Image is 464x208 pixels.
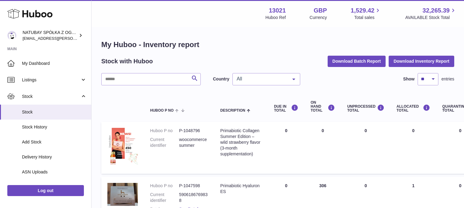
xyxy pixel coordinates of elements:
td: 0 [268,122,304,174]
span: AVAILABLE Stock Total [405,15,457,20]
dd: P-1048796 [179,128,208,134]
button: Download Batch Report [328,56,386,67]
div: ON HAND Total [311,101,335,113]
span: Total sales [354,15,381,20]
span: Add Stock [22,139,87,145]
div: UNPROCESSED Total [347,104,384,113]
img: kacper.antkowski@natubay.pl [7,31,16,40]
div: ALLOCATED Total [397,104,430,113]
span: Stock [22,94,80,99]
span: Stock History [22,124,87,130]
strong: 13021 [269,6,286,15]
div: Primabiotic Collagen Summer Edition – wild strawberry flavor (3-month supplementation) [220,128,262,157]
span: Description [220,109,245,113]
a: Log out [7,185,84,196]
span: [EMAIL_ADDRESS][PERSON_NAME][DOMAIN_NAME] [23,36,122,41]
div: DUE IN TOTAL [274,104,298,113]
span: Delivery History [22,154,87,160]
span: Huboo P no [150,109,174,113]
div: Currency [310,15,327,20]
a: 1,529.42 Total sales [351,6,382,20]
dd: woocommercesummer [179,137,208,148]
span: Stock [22,109,87,115]
span: My Dashboard [22,61,87,66]
dt: Huboo P no [150,128,179,134]
dt: Current identifier [150,192,179,203]
label: Country [213,76,229,82]
button: Download Inventory Report [389,56,454,67]
a: 32,265.39 AVAILABLE Stock Total [405,6,457,20]
td: 0 [304,122,341,174]
h1: My Huboo - Inventory report [101,40,454,50]
img: product image [107,128,138,166]
span: All [235,76,288,82]
dt: Current identifier [150,137,179,148]
span: 32,265.39 [423,6,450,15]
dd: 5906186769838 [179,192,208,203]
h2: Stock with Huboo [101,57,153,65]
span: ASN Uploads [22,169,87,175]
span: entries [441,76,454,82]
label: Show [403,76,415,82]
div: Huboo Ref [265,15,286,20]
div: NATUBAY SPÓŁKA Z OGRANICZONĄ ODPOWIEDZIALNOŚCIĄ [23,30,77,41]
span: 1,529.42 [351,6,375,15]
td: 0 [341,122,390,174]
dd: P-1047598 [179,183,208,189]
img: product image [107,183,138,206]
strong: GBP [314,6,327,15]
span: 0 [459,183,462,188]
span: 0 [459,128,462,133]
div: Primabiotic Hyaluron ES [220,183,262,195]
span: Listings [22,77,80,83]
td: 0 [390,122,436,174]
dt: Huboo P no [150,183,179,189]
